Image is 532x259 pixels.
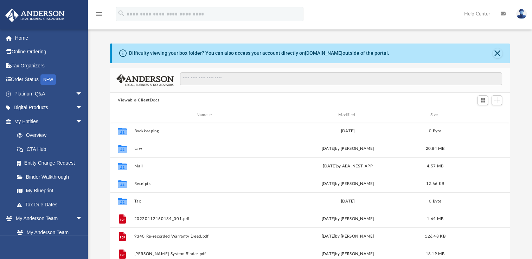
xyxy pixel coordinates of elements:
[278,163,418,170] div: [DATE] by ABA_NEST_APP
[5,45,93,59] a: Online Ordering
[421,112,449,118] div: Size
[129,49,389,57] div: Difficulty viewing your box folder? You can also access your account directly on outside of the p...
[493,48,502,58] button: Close
[113,112,131,118] div: id
[76,212,90,226] span: arrow_drop_down
[426,182,444,186] span: 12.66 KB
[5,101,93,115] a: Digital Productsarrow_drop_down
[76,114,90,129] span: arrow_drop_down
[10,198,93,212] a: Tax Due Dates
[477,95,488,105] button: Switch to Grid View
[95,13,103,18] a: menu
[10,170,93,184] a: Binder Walkthrough
[278,216,418,222] div: [DATE] by [PERSON_NAME]
[134,181,275,186] button: Receipts
[429,129,441,133] span: 0 Byte
[427,217,443,221] span: 1.64 MB
[5,59,93,73] a: Tax Organizers
[134,146,275,151] button: Law
[134,234,275,239] button: 9340 Re-recorded Warranty Deed.pdf
[95,10,103,18] i: menu
[429,199,441,203] span: 0 Byte
[5,114,93,128] a: My Entitiesarrow_drop_down
[134,252,275,256] button: [PERSON_NAME] System Binder.pdf
[134,164,275,168] button: Mail
[5,73,93,87] a: Order StatusNEW
[427,164,443,168] span: 4.57 MB
[40,74,56,85] div: NEW
[492,95,502,105] button: Add
[452,112,501,118] div: id
[5,212,90,226] a: My Anderson Teamarrow_drop_down
[134,199,275,204] button: Tax
[426,252,445,256] span: 18.19 MB
[278,146,418,152] div: [DATE] by [PERSON_NAME]
[134,217,275,221] button: 20220112160134_001.pdf
[5,87,93,101] a: Platinum Q&Aarrow_drop_down
[305,50,342,56] a: [DOMAIN_NAME]
[3,8,67,22] img: Anderson Advisors Platinum Portal
[10,225,86,239] a: My Anderson Team
[278,233,418,240] div: [DATE] by [PERSON_NAME]
[425,234,445,238] span: 126.48 KB
[118,97,159,104] button: Viewable-ClientDocs
[10,156,93,170] a: Entity Change Request
[278,198,418,205] div: [DATE]
[516,9,527,19] img: User Pic
[10,128,93,142] a: Overview
[278,251,418,257] div: [DATE] by [PERSON_NAME]
[134,112,275,118] div: Name
[117,9,125,17] i: search
[278,128,418,134] div: [DATE]
[134,129,275,133] button: Bookkeeping
[277,112,418,118] div: Modified
[10,142,93,156] a: CTA Hub
[180,72,502,86] input: Search files and folders
[426,147,445,151] span: 20.84 MB
[5,31,93,45] a: Home
[76,87,90,101] span: arrow_drop_down
[76,101,90,115] span: arrow_drop_down
[278,181,418,187] div: [DATE] by [PERSON_NAME]
[10,184,90,198] a: My Blueprint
